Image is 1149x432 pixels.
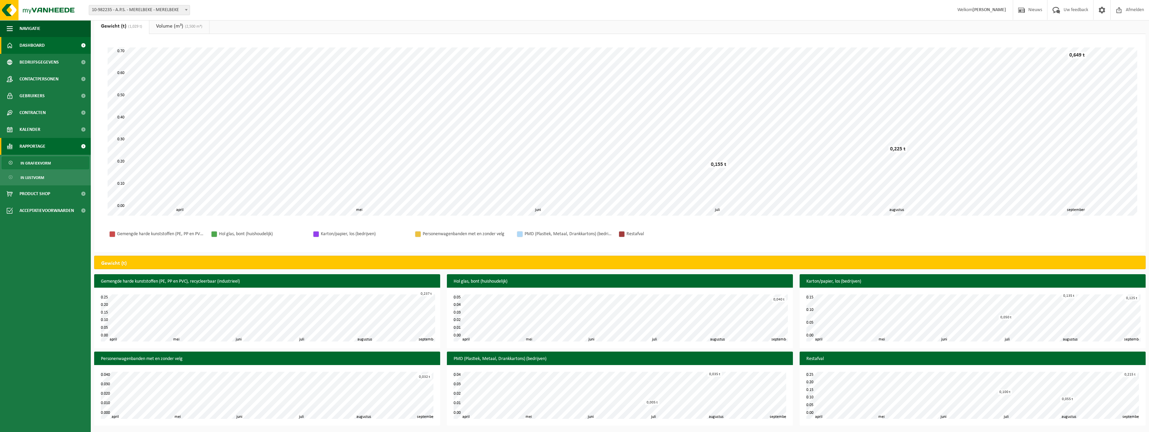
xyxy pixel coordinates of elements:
div: PMD (Plastiek, Metaal, Drankkartons) (bedrijven) [525,230,612,238]
div: 0,155 t [709,161,728,168]
strong: [PERSON_NAME] [972,7,1006,12]
div: 0,125 t [1124,296,1139,301]
span: Kalender [20,121,40,138]
h3: Gemengde harde kunststoffen (PE, PP en PVC), recycleerbaar (industrieel) [94,274,440,289]
h2: Gewicht (t) [94,256,133,271]
a: Gewicht (t) [94,19,149,34]
div: 0,055 t [1060,397,1075,402]
span: Acceptatievoorwaarden [20,202,74,219]
h3: Restafval [800,352,1146,366]
span: Bedrijfsgegevens [20,54,59,71]
div: 0,649 t [1068,52,1086,59]
span: Contracten [20,104,46,121]
span: Gebruikers [20,87,45,104]
div: Karton/papier, los (bedrijven) [321,230,408,238]
a: In grafiekvorm [2,156,89,169]
span: In lijstvorm [21,171,44,184]
a: In lijstvorm [2,171,89,184]
div: 0,040 t [772,297,786,302]
span: Product Shop [20,185,50,202]
span: Navigatie [20,20,40,37]
span: Dashboard [20,37,45,54]
span: (2,500 m³) [183,25,202,29]
div: Hol glas, bont (huishoudelijk) [219,230,306,238]
div: Restafval [626,230,714,238]
div: Gemengde harde kunststoffen (PE, PP en PVC), recycleerbaar (industrieel) [117,230,204,238]
span: In grafiekvorm [21,157,51,170]
div: 0,225 t [888,146,907,152]
div: Personenwagenbanden met en zonder velg [423,230,510,238]
h3: Hol glas, bont (huishoudelijk) [447,274,793,289]
div: 0,035 t [707,372,722,377]
h3: Karton/papier, los (bedrijven) [800,274,1146,289]
h3: Personenwagenbanden met en zonder velg [94,352,440,366]
a: Volume (m³) [149,19,209,34]
div: 0,005 t [645,400,659,405]
div: 0,237 t [419,291,433,296]
div: 0,215 t [1123,372,1137,377]
span: 10-982235 - A.P.S. - MERELBEKE - MERELBEKE [89,5,190,15]
div: 0,135 t [1062,293,1076,298]
span: (1,029 t) [126,25,142,29]
h3: PMD (Plastiek, Metaal, Drankkartons) (bedrijven) [447,352,793,366]
span: Rapportage [20,138,45,155]
div: 0,032 t [417,374,432,380]
div: 0,100 t [998,390,1012,395]
div: 0,050 t [999,315,1013,320]
span: Contactpersonen [20,71,59,87]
